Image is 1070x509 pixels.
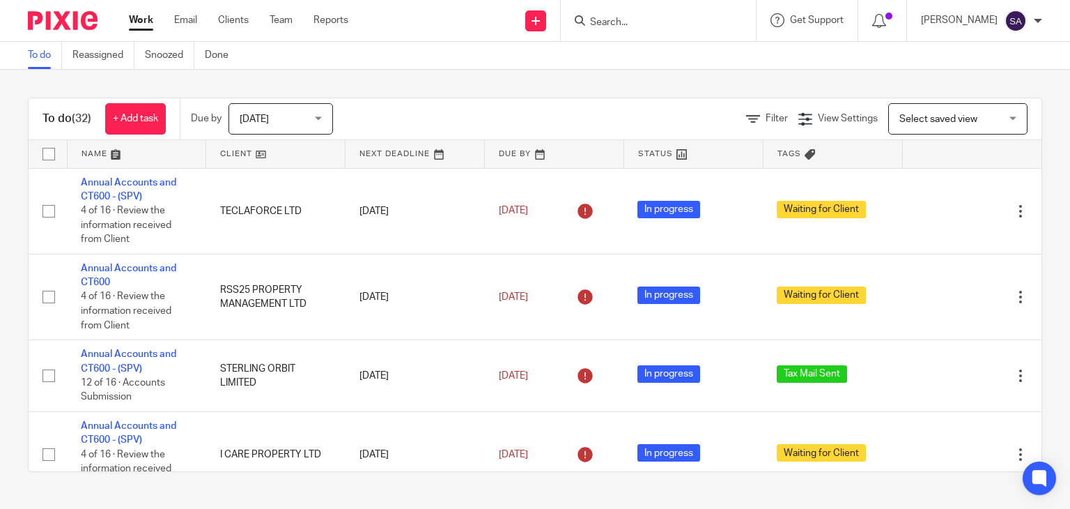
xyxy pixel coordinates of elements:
[346,254,485,340] td: [DATE]
[28,11,98,30] img: Pixie
[818,114,878,123] span: View Settings
[346,340,485,412] td: [DATE]
[637,444,700,462] span: In progress
[81,292,171,331] span: 4 of 16 · Review the information received from Client
[1005,10,1027,32] img: svg%3E
[72,113,91,124] span: (32)
[81,206,171,244] span: 4 of 16 · Review the information received from Client
[637,201,700,218] span: In progress
[42,112,91,126] h1: To do
[499,371,528,381] span: [DATE]
[921,13,998,27] p: [PERSON_NAME]
[777,444,866,462] span: Waiting for Client
[777,287,866,304] span: Waiting for Client
[72,42,134,69] a: Reassigned
[145,42,194,69] a: Snoozed
[766,114,788,123] span: Filter
[81,450,171,488] span: 4 of 16 · Review the information received from Client
[790,15,844,25] span: Get Support
[191,112,222,126] p: Due by
[205,42,239,69] a: Done
[899,114,977,124] span: Select saved view
[499,292,528,302] span: [DATE]
[218,13,249,27] a: Clients
[499,206,528,215] span: [DATE]
[206,168,346,254] td: TECLAFORCE LTD
[105,103,166,135] a: + Add task
[589,17,714,29] input: Search
[313,13,348,27] a: Reports
[81,349,176,373] a: Annual Accounts and CT600 - (SPV)
[81,178,176,202] a: Annual Accounts and CT600 - (SPV)
[174,13,197,27] a: Email
[81,264,176,287] a: Annual Accounts and CT600
[240,114,269,124] span: [DATE]
[777,150,801,158] span: Tags
[81,378,165,402] span: 12 of 16 · Accounts Submission
[28,42,62,69] a: To do
[346,412,485,498] td: [DATE]
[346,168,485,254] td: [DATE]
[206,254,346,340] td: RSS25 PROPERTY MANAGEMENT LTD
[81,421,176,445] a: Annual Accounts and CT600 - (SPV)
[206,340,346,412] td: STERLING ORBIT LIMITED
[270,13,293,27] a: Team
[206,412,346,498] td: I CARE PROPERTY LTD
[637,287,700,304] span: In progress
[129,13,153,27] a: Work
[637,365,700,383] span: In progress
[777,365,847,383] span: Tax Mail Sent
[499,450,528,459] span: [DATE]
[777,201,866,218] span: Waiting for Client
